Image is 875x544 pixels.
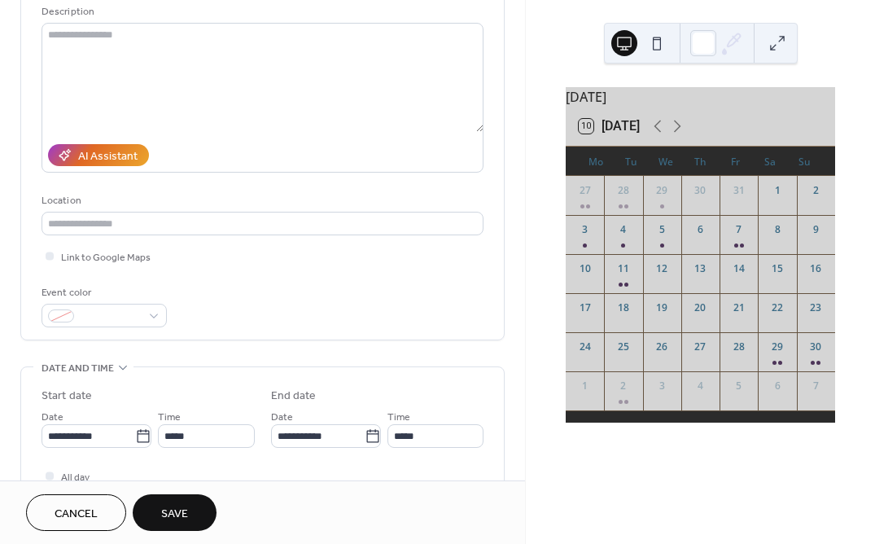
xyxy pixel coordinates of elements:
[654,301,669,315] div: 19
[616,301,631,315] div: 18
[616,340,631,354] div: 25
[732,340,746,354] div: 28
[616,261,631,276] div: 11
[78,148,138,165] div: AI Assistant
[693,340,707,354] div: 27
[654,379,669,393] div: 3
[808,183,823,198] div: 2
[578,183,593,198] div: 27
[770,261,785,276] div: 15
[158,409,181,426] span: Time
[26,494,126,531] button: Cancel
[616,222,631,237] div: 4
[732,261,746,276] div: 14
[61,469,90,486] span: All day
[693,301,707,315] div: 20
[42,409,63,426] span: Date
[693,183,707,198] div: 30
[770,222,785,237] div: 8
[808,261,823,276] div: 16
[161,506,188,523] span: Save
[616,183,631,198] div: 28
[770,183,785,198] div: 1
[61,249,151,266] span: Link to Google Maps
[578,301,593,315] div: 17
[732,222,746,237] div: 7
[770,301,785,315] div: 22
[808,301,823,315] div: 23
[573,115,645,138] button: 10[DATE]
[693,222,707,237] div: 6
[808,340,823,354] div: 30
[654,183,669,198] div: 29
[648,147,683,176] div: We
[614,147,649,176] div: Tu
[718,147,753,176] div: Fr
[42,3,480,20] div: Description
[753,147,788,176] div: Sa
[787,147,822,176] div: Su
[578,379,593,393] div: 1
[578,261,593,276] div: 10
[770,340,785,354] div: 29
[566,87,835,107] div: [DATE]
[732,379,746,393] div: 5
[732,301,746,315] div: 21
[654,340,669,354] div: 26
[616,379,631,393] div: 2
[55,506,98,523] span: Cancel
[808,222,823,237] div: 9
[808,379,823,393] div: 7
[693,379,707,393] div: 4
[271,388,317,405] div: End date
[578,340,593,354] div: 24
[579,147,614,176] div: Mo
[42,388,92,405] div: Start date
[683,147,718,176] div: Th
[654,222,669,237] div: 5
[387,409,410,426] span: Time
[42,284,164,301] div: Event color
[732,183,746,198] div: 31
[654,261,669,276] div: 12
[42,360,114,377] span: Date and time
[693,261,707,276] div: 13
[48,144,149,166] button: AI Assistant
[770,379,785,393] div: 6
[271,409,293,426] span: Date
[578,222,593,237] div: 3
[133,494,217,531] button: Save
[42,192,480,209] div: Location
